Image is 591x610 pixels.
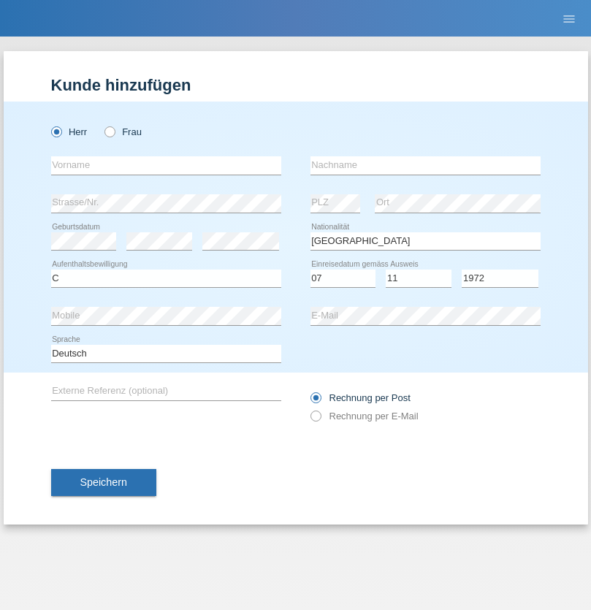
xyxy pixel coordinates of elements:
input: Frau [104,126,114,136]
button: Speichern [51,469,156,497]
input: Rechnung per Post [310,392,320,411]
label: Rechnung per E-Mail [310,411,419,422]
a: menu [554,14,584,23]
label: Herr [51,126,88,137]
input: Rechnung per E-Mail [310,411,320,429]
h1: Kunde hinzufügen [51,76,541,94]
label: Frau [104,126,142,137]
input: Herr [51,126,61,136]
label: Rechnung per Post [310,392,411,403]
i: menu [562,12,576,26]
span: Speichern [80,476,127,488]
